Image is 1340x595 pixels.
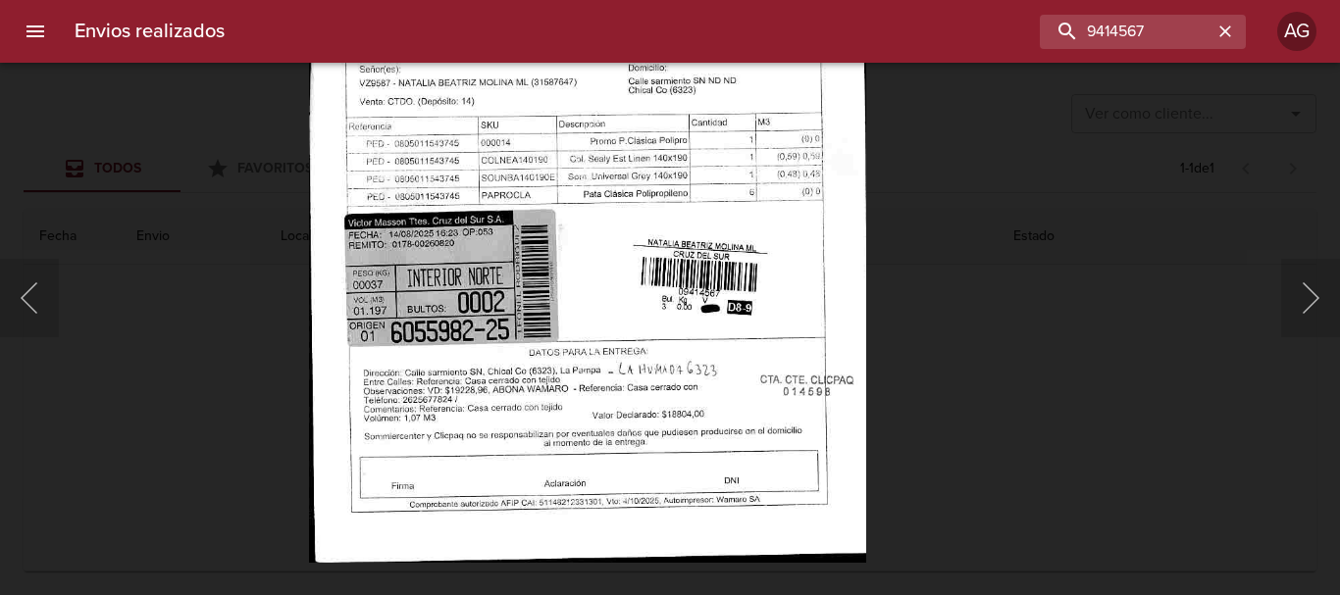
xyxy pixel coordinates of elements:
div: Abrir información de usuario [1277,12,1316,51]
button: menu [12,8,59,55]
input: buscar [1040,15,1212,49]
button: Siguiente [1281,259,1340,337]
div: AG [1277,12,1316,51]
h6: Envios realizados [75,16,225,47]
